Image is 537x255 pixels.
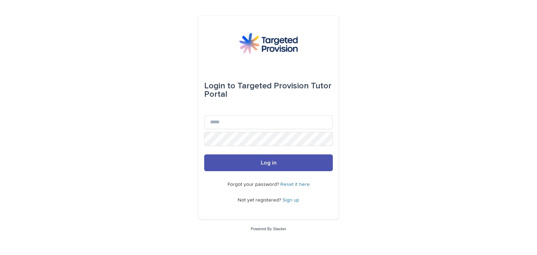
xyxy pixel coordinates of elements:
div: Targeted Provision Tutor Portal [204,76,333,104]
span: Log in [261,160,277,166]
img: M5nRWzHhSzIhMunXDL62 [239,33,298,54]
span: Login to [204,82,235,90]
span: Not yet registered? [238,198,282,203]
a: Sign up [282,198,299,203]
a: Powered By Stacker [251,227,286,231]
button: Log in [204,154,333,171]
span: Forgot your password? [228,182,280,187]
a: Reset it here [280,182,310,187]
